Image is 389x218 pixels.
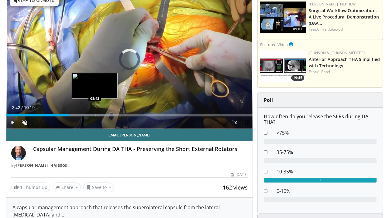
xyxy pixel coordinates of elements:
span: 1 [20,184,22,190]
button: Save to [83,183,114,192]
img: 06bb1c17-1231-4454-8f12-6191b0b3b81a.150x105_q85_crop-smart_upscale.jpg [260,50,306,82]
button: Share [53,183,81,192]
button: Unmute [19,116,31,129]
div: [DATE] [231,172,247,177]
small: Featured Video [260,42,288,47]
div: Feat. [309,27,380,32]
a: 1 Thumbs Up [11,183,50,192]
div: By [11,163,248,168]
a: Surgical Workflow Optimization: A Live Procedural Demonstration (DAA… [309,8,379,26]
a: [PERSON_NAME]+Nephew [309,2,356,7]
span: 09:07 [291,26,304,32]
img: Avatar [11,146,26,160]
button: Fullscreen [240,116,253,129]
h6: How often do you release the SERs during DA THA? [264,114,377,125]
div: 1 [264,178,377,183]
a: Anterior Approach THA Simplified with Technology [309,56,380,69]
div: Feat. [309,69,380,75]
dd: >75% [272,129,381,136]
img: image.jpeg [72,73,118,99]
dd: 0-10% [272,187,381,195]
dd: 35-75% [272,149,381,156]
dd: 10-35% [272,168,381,175]
h4: Capsular Management During DA THA - Preserving the Short External Rotators [33,146,248,153]
div: Progress Bar [6,114,253,116]
button: Play [6,116,19,129]
a: 4 Videos [49,163,69,168]
span: 10:19 [24,105,35,110]
button: Playback Rate [228,116,240,129]
span: 3:42 [12,105,20,110]
img: bcfc90b5-8c69-4b20-afee-af4c0acaf118.150x105_q85_crop-smart_upscale.jpg [260,2,306,33]
a: [PERSON_NAME] [16,163,48,168]
span: 162 views [223,184,248,191]
span: 19:45 [291,75,304,81]
strong: Poll [264,97,273,103]
span: / [22,105,23,110]
a: Email [PERSON_NAME] [6,129,253,141]
a: G. Haidukewych [317,27,344,32]
a: 09:07 [260,2,306,33]
a: Johnson & Johnson MedTech [309,50,367,55]
a: A. Patel [317,69,330,74]
a: 19:45 [260,50,306,82]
